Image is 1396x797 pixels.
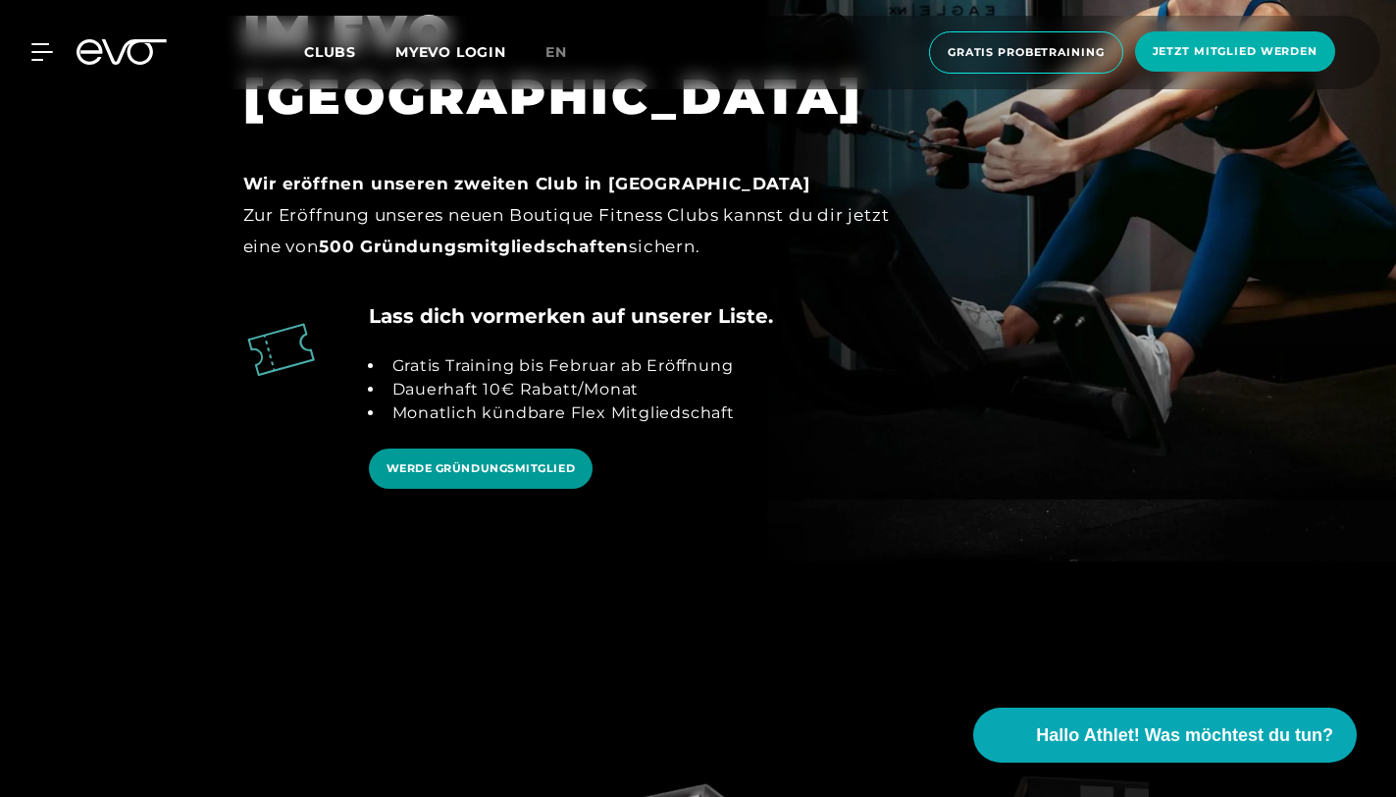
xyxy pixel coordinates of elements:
a: Clubs [304,42,395,61]
li: Gratis Training bis Februar ab Eröffnung [385,354,735,378]
span: en [545,43,567,61]
div: Zur Eröffnung unseres neuen Boutique Fitness Clubs kannst du dir jetzt eine von sichern. [243,168,918,263]
li: Monatlich kündbare Flex Mitgliedschaft [385,401,735,425]
li: Dauerhaft 10€ Rabatt/Monat [385,378,735,401]
a: WERDE GRÜNDUNGSMITGLIED [369,449,594,489]
strong: 500 Gründungsmitgliedschaften [319,237,629,256]
span: Hallo Athlet! Was möchtest du tun? [1036,722,1333,749]
a: Jetzt Mitglied werden [1129,31,1341,74]
span: Gratis Probetraining [948,44,1105,61]
a: MYEVO LOGIN [395,43,506,61]
span: Jetzt Mitglied werden [1153,43,1318,60]
button: Hallo Athlet! Was möchtest du tun? [973,708,1357,763]
span: Clubs [304,43,356,61]
span: WERDE GRÜNDUNGSMITGLIED [387,460,576,477]
a: Gratis Probetraining [923,31,1129,74]
h4: Lass dich vormerken auf unserer Liste. [369,301,773,331]
a: en [545,41,591,64]
strong: Wir eröffnen unseren zweiten Club in [GEOGRAPHIC_DATA] [243,174,810,193]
